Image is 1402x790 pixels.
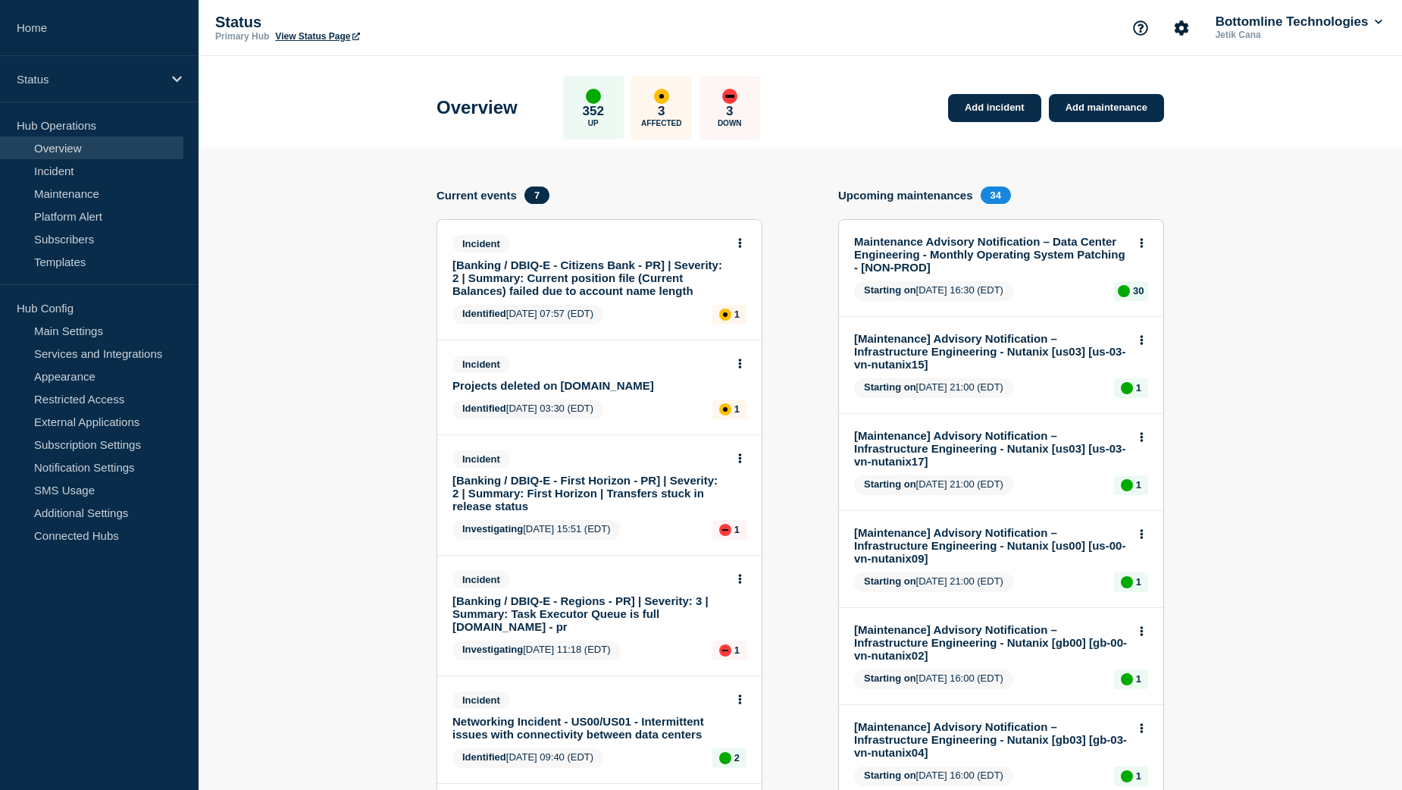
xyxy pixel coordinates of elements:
div: down [722,89,737,104]
span: [DATE] 16:30 (EDT) [854,281,1013,301]
a: [Maintenance] Advisory Notification – Infrastructure Engineering - Nutanix [us03] [us-03-vn-nutan... [854,332,1128,371]
span: Incident [452,356,510,373]
span: Identified [462,751,506,763]
span: Incident [452,691,510,709]
a: View Status Page [275,31,359,42]
span: [DATE] 11:18 (EDT) [452,641,621,660]
a: Add incident [948,94,1041,122]
button: Bottomline Technologies [1213,14,1385,30]
span: [DATE] 15:51 (EDT) [452,520,621,540]
p: 3 [658,104,665,119]
p: Status [17,73,162,86]
a: Add maintenance [1049,94,1164,122]
p: Jetik Cana [1213,30,1370,40]
span: [DATE] 03:30 (EDT) [452,400,603,419]
h4: Upcoming maintenances [838,189,973,202]
span: Investigating [462,644,523,655]
p: 1 [1136,382,1141,393]
p: 1 [734,524,740,535]
span: Incident [452,450,510,468]
span: Identified [462,308,506,319]
div: up [1121,770,1133,782]
div: affected [654,89,669,104]
span: Starting on [864,770,916,781]
span: [DATE] 07:57 (EDT) [452,305,603,324]
div: up [719,752,731,764]
div: up [1121,479,1133,491]
p: Down [718,119,742,127]
p: 3 [726,104,733,119]
p: 1 [734,309,740,320]
div: up [1121,382,1133,394]
p: 1 [734,644,740,656]
span: [DATE] 16:00 (EDT) [854,766,1013,786]
span: Investigating [462,523,523,535]
button: Support [1125,12,1156,44]
span: [DATE] 16:00 (EDT) [854,669,1013,689]
a: [Maintenance] Advisory Notification – Infrastructure Engineering - Nutanix [gb03] [gb-03-vn-nutan... [854,720,1128,759]
a: [Banking / DBIQ-E - First Horizon - PR] | Severity: 2 | Summary: First Horizon | Transfers stuck ... [452,474,726,513]
span: Starting on [864,672,916,684]
span: Starting on [864,284,916,296]
a: [Banking / DBIQ-E - Regions - PR] | Severity: 3 | Summary: Task Executor Queue is full [DOMAIN_NA... [452,594,726,633]
p: 1 [1136,576,1141,588]
button: Account settings [1166,12,1197,44]
p: Affected [641,119,681,127]
span: 7 [524,187,549,204]
p: 1 [734,403,740,415]
p: Up [588,119,599,127]
p: 352 [583,104,604,119]
span: Incident [452,571,510,588]
span: Incident [452,235,510,252]
a: [Banking / DBIQ-E - Citizens Bank - PR] | Severity: 2 | Summary: Current position file (Current B... [452,259,726,297]
a: Networking Incident - US00/US01 - Intermittent issues with connectivity between data centers [452,715,726,741]
div: affected [719,309,731,321]
div: up [1121,673,1133,685]
p: 1 [1136,770,1141,782]
p: Status [215,14,518,31]
p: Primary Hub [215,31,269,42]
div: down [719,524,731,536]
h4: Current events [437,189,517,202]
p: 2 [734,752,740,763]
span: Starting on [864,478,916,490]
div: up [586,89,601,104]
div: affected [719,403,731,415]
span: [DATE] 21:00 (EDT) [854,475,1013,495]
span: [DATE] 21:00 (EDT) [854,572,1013,592]
p: 1 [1136,479,1141,491]
a: [Maintenance] Advisory Notification – Infrastructure Engineering - Nutanix [gb00] [gb-00-vn-nutan... [854,623,1128,662]
span: [DATE] 09:40 (EDT) [452,748,603,768]
span: Identified [462,403,506,414]
p: 1 [1136,673,1141,685]
h1: Overview [437,97,518,118]
span: [DATE] 21:00 (EDT) [854,378,1013,398]
a: [Maintenance] Advisory Notification – Infrastructure Engineering - Nutanix [us03] [us-03-vn-nutan... [854,429,1128,468]
a: Projects deleted on [DOMAIN_NAME] [452,379,726,392]
span: Starting on [864,381,916,393]
span: Starting on [864,575,916,587]
p: 30 [1133,285,1144,296]
div: down [719,644,731,657]
span: 34 [981,187,1011,204]
div: up [1121,576,1133,588]
a: Maintenance Advisory Notification – Data Center Engineering - Monthly Operating System Patching -... [854,235,1128,274]
div: up [1118,285,1130,297]
a: [Maintenance] Advisory Notification – Infrastructure Engineering - Nutanix [us00] [us-00-vn-nutan... [854,526,1128,565]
